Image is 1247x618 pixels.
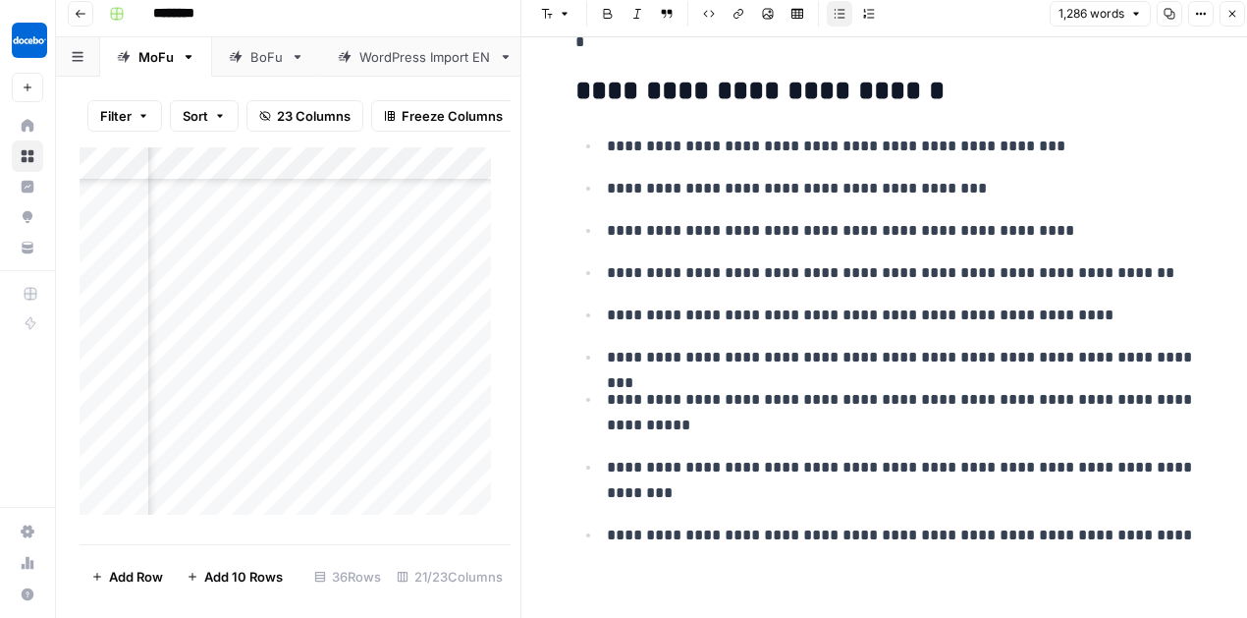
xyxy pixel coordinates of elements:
button: Freeze Columns [371,100,515,132]
a: Your Data [12,232,43,263]
a: MoFu [100,37,212,77]
a: WordPress Import EN [321,37,529,77]
a: Settings [12,516,43,547]
a: Usage [12,547,43,579]
a: Insights [12,171,43,202]
span: Filter [100,106,132,126]
a: Opportunities [12,201,43,233]
img: Docebo Logo [12,23,47,58]
button: Sort [170,100,239,132]
div: 21/23 Columns [389,561,511,592]
button: Help + Support [12,579,43,610]
button: Filter [87,100,162,132]
span: Freeze Columns [402,106,503,126]
span: 1,286 words [1058,5,1124,23]
button: Workspace: Docebo [12,16,43,65]
div: 36 Rows [306,561,389,592]
div: BoFu [250,47,283,67]
a: Home [12,110,43,141]
a: BoFu [212,37,321,77]
span: Add 10 Rows [204,567,283,587]
div: WordPress Import EN [359,47,491,67]
span: 23 Columns [277,106,351,126]
button: Add Row [80,561,175,592]
a: Browse [12,140,43,172]
button: Add 10 Rows [175,561,295,592]
div: MoFu [138,47,174,67]
button: 1,286 words [1050,1,1151,27]
span: Add Row [109,567,163,587]
button: 23 Columns [246,100,363,132]
span: Sort [183,106,208,126]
